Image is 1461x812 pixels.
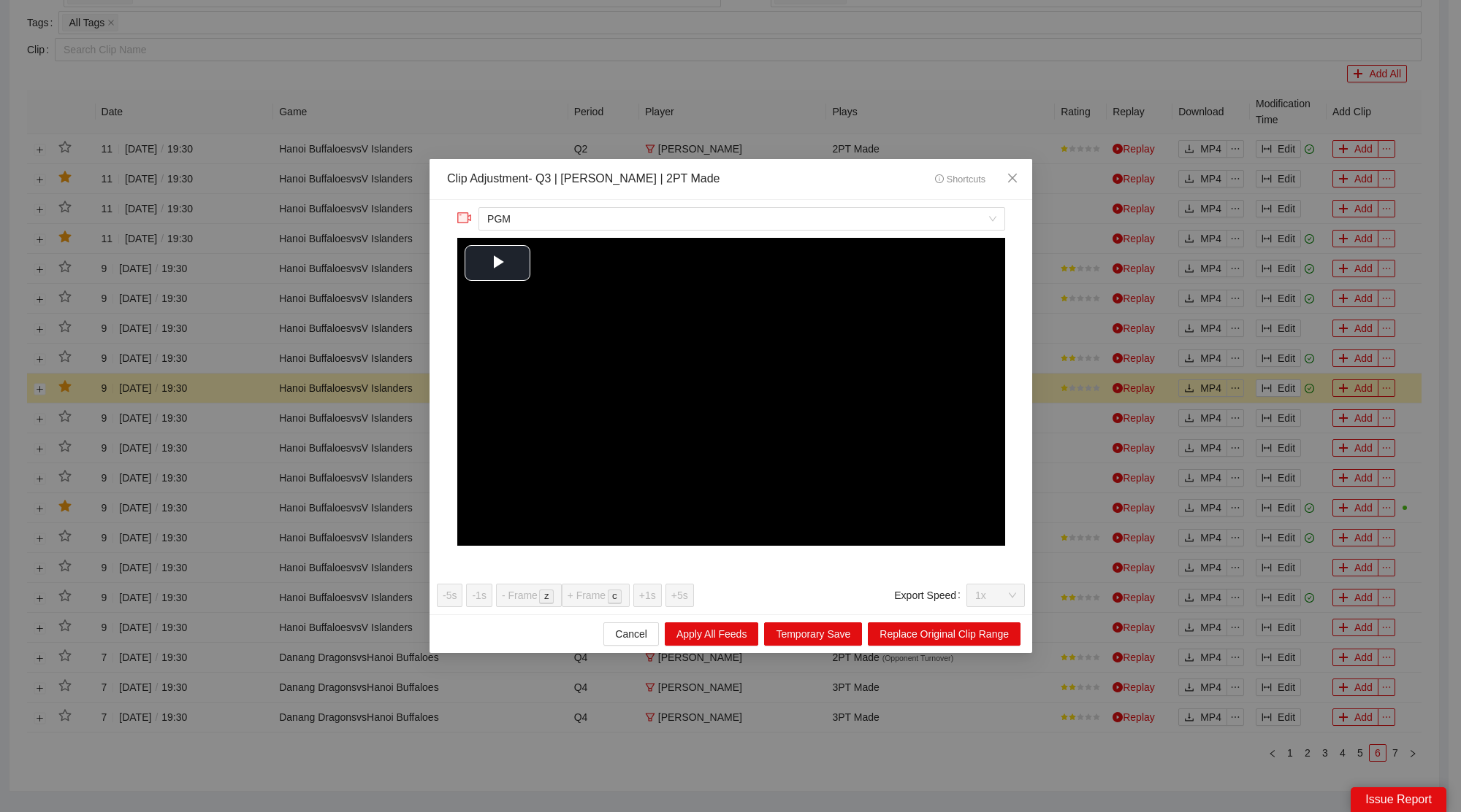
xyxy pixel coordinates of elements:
[776,626,850,642] span: Temporary Save
[975,584,1016,606] span: 1x
[457,238,1004,546] div: Video Player
[487,208,996,230] span: PGM
[466,584,492,607] button: -1s
[457,211,471,225] span: video-camera
[633,584,661,607] button: +1s
[437,584,462,607] button: -5s
[868,622,1021,646] button: Replace Original Clip Range
[880,626,1009,642] span: Replace Original Clip Range
[1007,172,1018,184] span: close
[934,174,985,185] span: Shortcuts
[676,626,747,642] span: Apply All Feeds
[665,584,693,607] button: +5s
[894,584,966,607] label: Export Speed
[764,622,862,646] button: Temporary Save
[1351,787,1446,812] div: Issue Report
[495,584,561,607] button: - Framez
[447,171,720,187] div: Clip Adjustment - Q3 | [PERSON_NAME] | 2PT Made
[615,626,647,642] span: Cancel
[664,622,758,646] button: Apply All Feeds
[934,174,944,184] span: info-circle
[464,245,530,281] button: Play Video
[993,159,1032,198] button: Close
[603,622,659,646] button: Cancel
[561,584,629,607] button: + Framec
